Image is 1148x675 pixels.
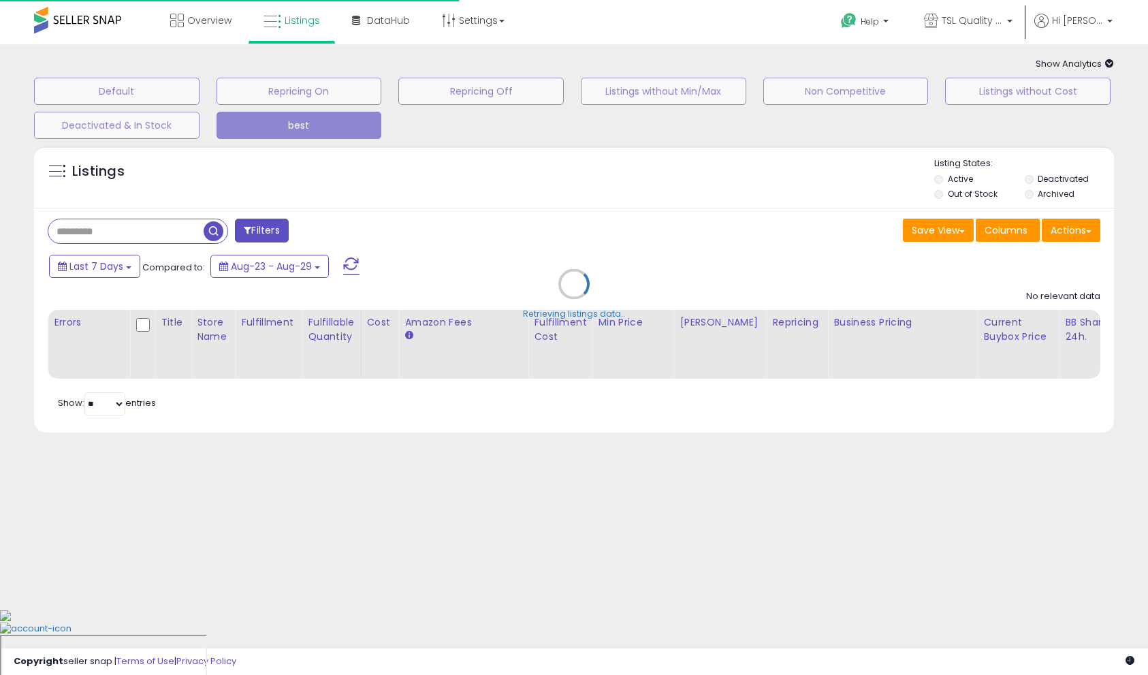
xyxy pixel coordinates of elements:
[945,78,1111,105] button: Listings without Cost
[187,14,232,27] span: Overview
[1034,14,1113,44] a: Hi [PERSON_NAME]
[34,78,200,105] button: Default
[840,12,857,29] i: Get Help
[942,14,1003,27] span: TSL Quality Products
[367,14,410,27] span: DataHub
[763,78,929,105] button: Non Competitive
[1052,14,1103,27] span: Hi [PERSON_NAME]
[217,78,382,105] button: Repricing On
[523,308,625,320] div: Retrieving listings data..
[861,16,879,27] span: Help
[217,112,382,139] button: best
[581,78,746,105] button: Listings without Min/Max
[1036,57,1114,70] span: Show Analytics
[398,78,564,105] button: Repricing Off
[285,14,320,27] span: Listings
[34,112,200,139] button: Deactivated & In Stock
[830,2,902,44] a: Help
